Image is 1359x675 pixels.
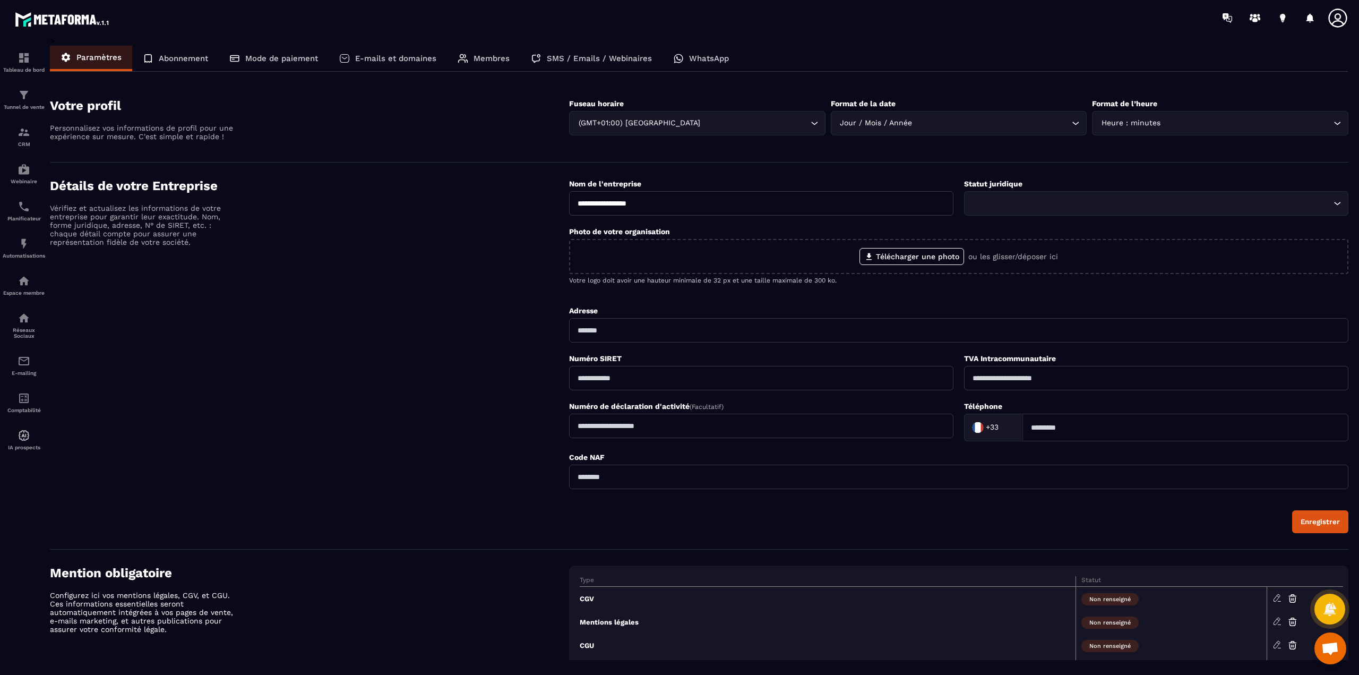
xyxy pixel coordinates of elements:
[355,54,436,63] p: E-mails et domaines
[3,370,45,376] p: E-mailing
[986,422,999,433] span: +33
[569,180,641,188] label: Nom de l'entreprise
[702,117,808,129] input: Search for option
[3,304,45,347] a: social-networksocial-networkRéseaux Sociaux
[964,191,1348,216] div: Search for option
[569,227,670,236] label: Photo de votre organisation
[3,347,45,384] a: emailemailE-mailing
[569,453,605,462] label: Code NAF
[15,10,110,29] img: logo
[18,163,30,176] img: automations
[1081,617,1139,629] span: Non renseigné
[971,198,1331,209] input: Search for option
[18,355,30,368] img: email
[50,124,236,141] p: Personnalisez vos informations de profil pour une expérience sur mesure. C'est simple et rapide !
[580,587,1076,611] td: CGV
[3,192,45,229] a: schedulerschedulerPlanificateur
[1092,99,1157,108] label: Format de l’heure
[964,402,1002,411] label: Téléphone
[18,275,30,287] img: automations
[18,312,30,324] img: social-network
[831,111,1087,135] div: Search for option
[964,354,1056,363] label: TVA Intracommunautaire
[580,576,1076,587] th: Type
[569,111,825,135] div: Search for option
[569,402,724,411] label: Numéro de déclaration d'activité
[3,155,45,192] a: automationsautomationsWebinaire
[915,117,1070,129] input: Search for option
[3,267,45,304] a: automationsautomationsEspace membre
[1163,117,1331,129] input: Search for option
[964,180,1022,188] label: Statut juridique
[3,253,45,259] p: Automatisations
[3,290,45,296] p: Espace membre
[3,118,45,155] a: formationformationCRM
[3,81,45,118] a: formationformationTunnel de vente
[245,54,318,63] p: Mode de paiement
[576,117,702,129] span: (GMT+01:00) [GEOGRAPHIC_DATA]
[569,99,624,108] label: Fuseau horaire
[50,178,569,193] h4: Détails de votre Entreprise
[1314,633,1346,664] a: Ouvrir le chat
[18,89,30,101] img: formation
[3,384,45,421] a: accountantaccountantComptabilité
[3,67,45,73] p: Tableau de bord
[964,414,1022,441] div: Search for option
[859,248,964,265] label: Télécharger une photo
[1001,420,1011,435] input: Search for option
[3,44,45,81] a: formationformationTableau de bord
[18,237,30,250] img: automations
[50,98,569,113] h4: Votre profil
[1099,117,1163,129] span: Heure : minutes
[76,53,122,62] p: Paramètres
[474,54,510,63] p: Membres
[50,566,569,580] h4: Mention obligatoire
[1076,576,1267,587] th: Statut
[968,252,1058,261] p: ou les glisser/déposer ici
[3,141,45,147] p: CRM
[159,54,208,63] p: Abonnement
[689,54,729,63] p: WhatsApp
[18,126,30,139] img: formation
[3,178,45,184] p: Webinaire
[569,354,622,363] label: Numéro SIRET
[690,403,724,411] span: (Facultatif)
[18,200,30,213] img: scheduler
[50,204,236,246] p: Vérifiez et actualisez les informations de votre entreprise pour garantir leur exactitude. Nom, f...
[580,634,1076,657] td: CGU
[18,52,30,64] img: formation
[1092,111,1348,135] div: Search for option
[569,277,1348,284] p: Votre logo doit avoir une hauteur minimale de 32 px et une taille maximale de 300 ko.
[1081,593,1139,605] span: Non renseigné
[967,417,988,438] img: Country Flag
[1292,510,1348,533] button: Enregistrer
[3,407,45,413] p: Comptabilité
[3,216,45,221] p: Planificateur
[547,54,652,63] p: SMS / Emails / Webinaires
[50,591,236,634] p: Configurez ici vos mentions légales, CGV, et CGU. Ces informations essentielles seront automatiqu...
[569,306,598,315] label: Adresse
[831,99,896,108] label: Format de la date
[18,429,30,442] img: automations
[580,610,1076,634] td: Mentions légales
[1301,518,1340,526] div: Enregistrer
[3,327,45,339] p: Réseaux Sociaux
[3,445,45,450] p: IA prospects
[838,117,915,129] span: Jour / Mois / Année
[1081,640,1139,652] span: Non renseigné
[3,229,45,267] a: automationsautomationsAutomatisations
[3,104,45,110] p: Tunnel de vente
[18,392,30,405] img: accountant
